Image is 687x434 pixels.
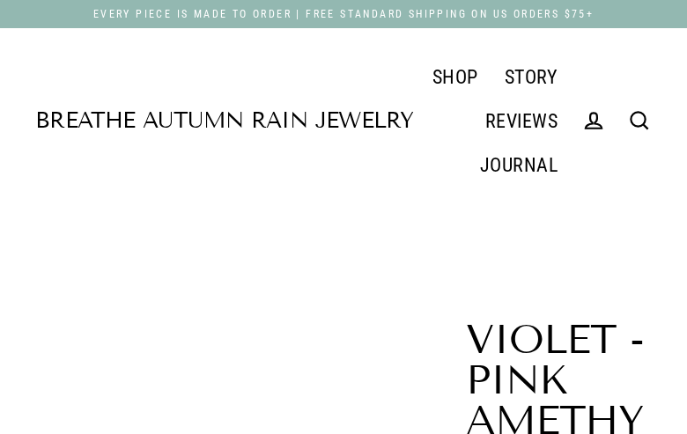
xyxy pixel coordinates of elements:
a: STORY [491,55,571,99]
a: SHOP [419,55,491,99]
div: Primary [413,55,571,187]
a: JOURNAL [467,143,571,187]
a: Breathe Autumn Rain Jewelry [35,110,413,132]
a: REVIEWS [472,99,571,143]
